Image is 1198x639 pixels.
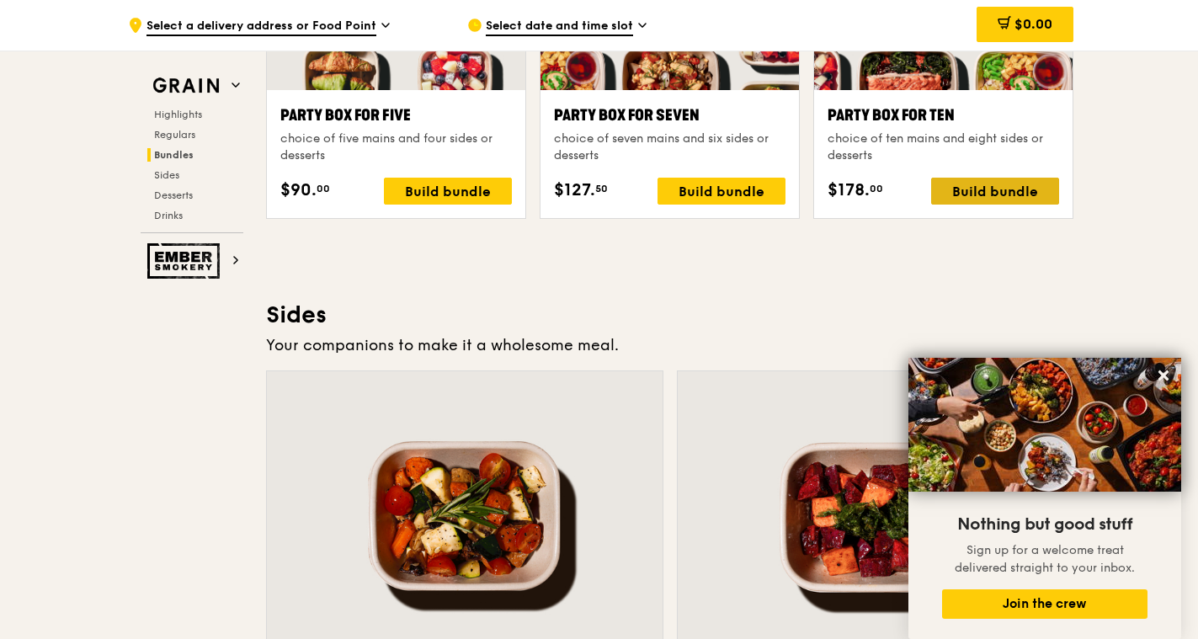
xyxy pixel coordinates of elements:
div: Your companions to make it a wholesome meal. [266,333,1074,357]
img: Ember Smokery web logo [147,243,225,279]
span: $0.00 [1014,16,1052,32]
span: 00 [317,182,330,195]
span: Sign up for a welcome treat delivered straight to your inbox. [955,543,1135,575]
span: $127. [554,178,595,203]
img: DSC07876-Edit02-Large.jpeg [908,358,1181,492]
span: Sides [154,169,179,181]
span: $178. [828,178,870,203]
button: Join the crew [942,589,1147,619]
div: choice of seven mains and six sides or desserts [554,130,785,164]
div: Build bundle [384,178,512,205]
img: Grain web logo [147,71,225,101]
div: Build bundle [658,178,785,205]
span: Nothing but good stuff [957,514,1132,535]
div: choice of five mains and four sides or desserts [280,130,512,164]
div: Party Box for Ten [828,104,1059,127]
div: Party Box for Seven [554,104,785,127]
span: $90. [280,178,317,203]
span: 00 [870,182,883,195]
button: Close [1150,362,1177,389]
div: Build bundle [931,178,1059,205]
span: Drinks [154,210,183,221]
span: Bundles [154,149,194,161]
span: Highlights [154,109,202,120]
div: choice of ten mains and eight sides or desserts [828,130,1059,164]
h3: Sides [266,300,1074,330]
span: 50 [595,182,608,195]
span: Desserts [154,189,193,201]
span: Regulars [154,129,195,141]
span: Select a delivery address or Food Point [146,18,376,36]
span: Select date and time slot [486,18,633,36]
div: Party Box for Five [280,104,512,127]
